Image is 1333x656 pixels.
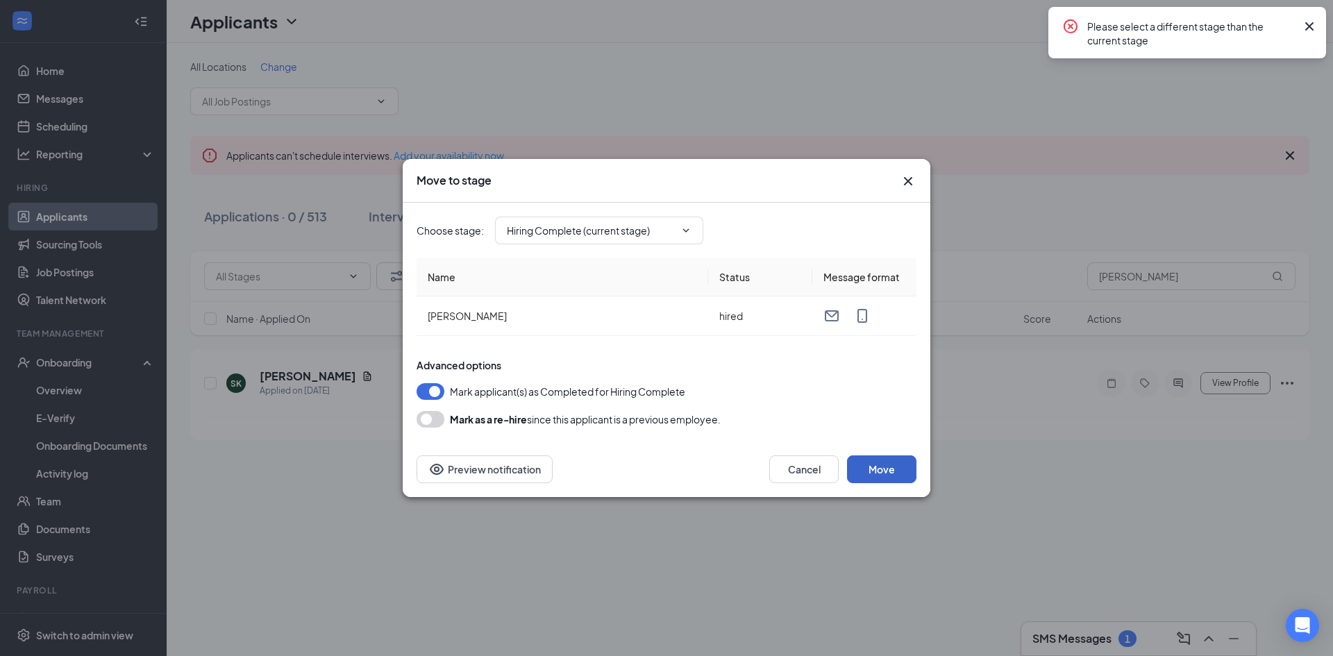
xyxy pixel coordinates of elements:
[680,225,691,236] svg: ChevronDown
[708,296,812,336] td: hired
[450,383,685,400] span: Mark applicant(s) as Completed for Hiring Complete
[854,308,871,324] svg: MobileSms
[1087,18,1296,47] div: Please select a different stage than the current stage
[450,413,527,426] b: Mark as a re-hire
[900,173,916,190] svg: Cross
[1062,18,1079,35] svg: CrossCircle
[417,223,484,238] span: Choose stage :
[450,411,721,428] div: since this applicant is a previous employee.
[417,358,916,372] div: Advanced options
[1286,609,1319,642] div: Open Intercom Messenger
[812,258,916,296] th: Message format
[1301,18,1318,35] svg: Cross
[417,173,492,188] h3: Move to stage
[428,461,445,478] svg: Eye
[823,308,840,324] svg: Email
[417,455,553,483] button: Preview notificationEye
[708,258,812,296] th: Status
[847,455,916,483] button: Move
[417,258,708,296] th: Name
[428,310,507,322] span: [PERSON_NAME]
[900,173,916,190] button: Close
[769,455,839,483] button: Cancel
